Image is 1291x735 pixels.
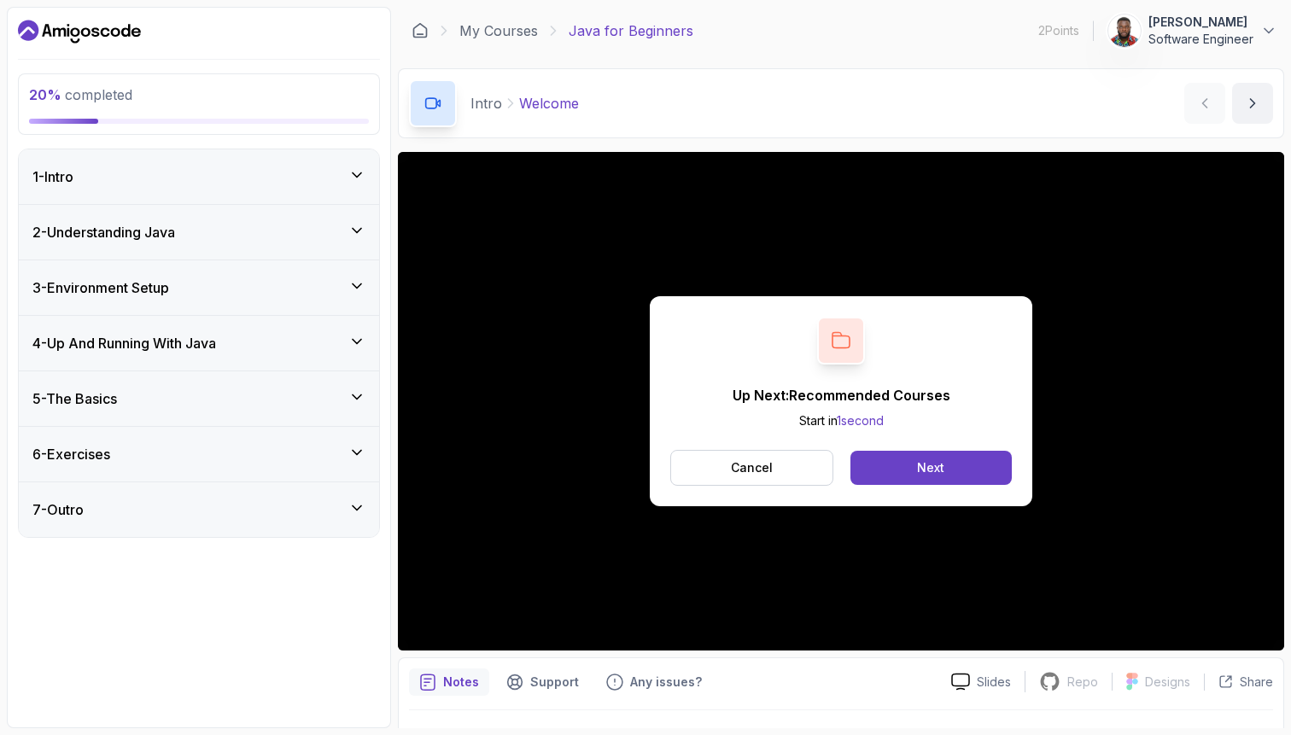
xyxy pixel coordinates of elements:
h3: 3 - Environment Setup [32,277,169,298]
p: Start in [733,412,950,429]
a: Dashboard [18,18,141,45]
button: previous content [1184,83,1225,124]
h3: 6 - Exercises [32,444,110,464]
p: Java for Beginners [569,20,693,41]
img: user profile image [1108,15,1141,47]
p: 2 Points [1038,22,1079,39]
button: 1-Intro [19,149,379,204]
p: Support [530,674,579,691]
button: next content [1232,83,1273,124]
p: Cancel [731,459,773,476]
p: Designs [1145,674,1190,691]
p: [PERSON_NAME] [1148,14,1253,31]
button: 7-Outro [19,482,379,537]
div: Next [917,459,944,476]
h3: 7 - Outro [32,499,84,520]
h3: 4 - Up And Running With Java [32,333,216,353]
p: Software Engineer [1148,31,1253,48]
h3: 5 - The Basics [32,388,117,409]
button: 3-Environment Setup [19,260,379,315]
p: Intro [470,93,502,114]
button: Share [1204,674,1273,691]
p: Any issues? [630,674,702,691]
p: Slides [977,674,1011,691]
button: Feedback button [596,668,712,696]
button: notes button [409,668,489,696]
p: Repo [1067,674,1098,691]
h3: 1 - Intro [32,166,73,187]
button: 2-Understanding Java [19,205,379,260]
button: 5-The Basics [19,371,379,426]
span: 20 % [29,86,61,103]
button: user profile image[PERSON_NAME]Software Engineer [1107,14,1277,48]
span: completed [29,86,132,103]
p: Notes [443,674,479,691]
iframe: 1 - Hi [398,152,1284,650]
button: Next [850,451,1012,485]
h3: 2 - Understanding Java [32,222,175,242]
a: Dashboard [412,22,429,39]
span: 1 second [837,413,884,428]
button: 4-Up And Running With Java [19,316,379,370]
button: Cancel [670,450,833,486]
p: Up Next: Recommended Courses [733,385,950,405]
a: My Courses [459,20,538,41]
button: Support button [496,668,589,696]
a: Slides [938,673,1025,691]
button: 6-Exercises [19,427,379,481]
p: Welcome [519,93,579,114]
p: Share [1240,674,1273,691]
